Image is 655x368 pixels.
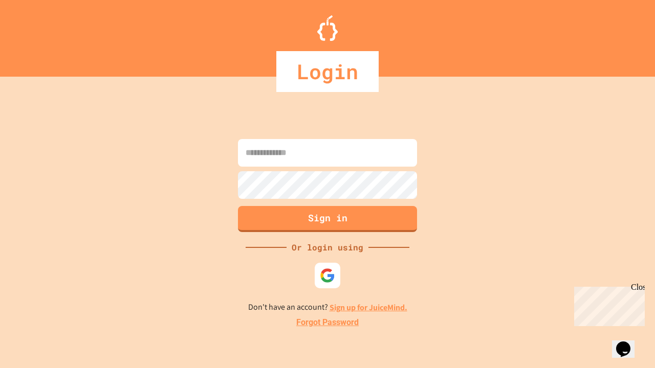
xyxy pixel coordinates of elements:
div: Login [276,51,379,92]
div: Or login using [287,241,368,254]
div: Chat with us now!Close [4,4,71,65]
button: Sign in [238,206,417,232]
a: Sign up for JuiceMind. [330,302,407,313]
iframe: chat widget [612,327,645,358]
img: Logo.svg [317,15,338,41]
a: Forgot Password [296,316,359,329]
img: google-icon.svg [320,268,335,283]
iframe: chat widget [570,283,645,326]
p: Don't have an account? [248,301,407,314]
